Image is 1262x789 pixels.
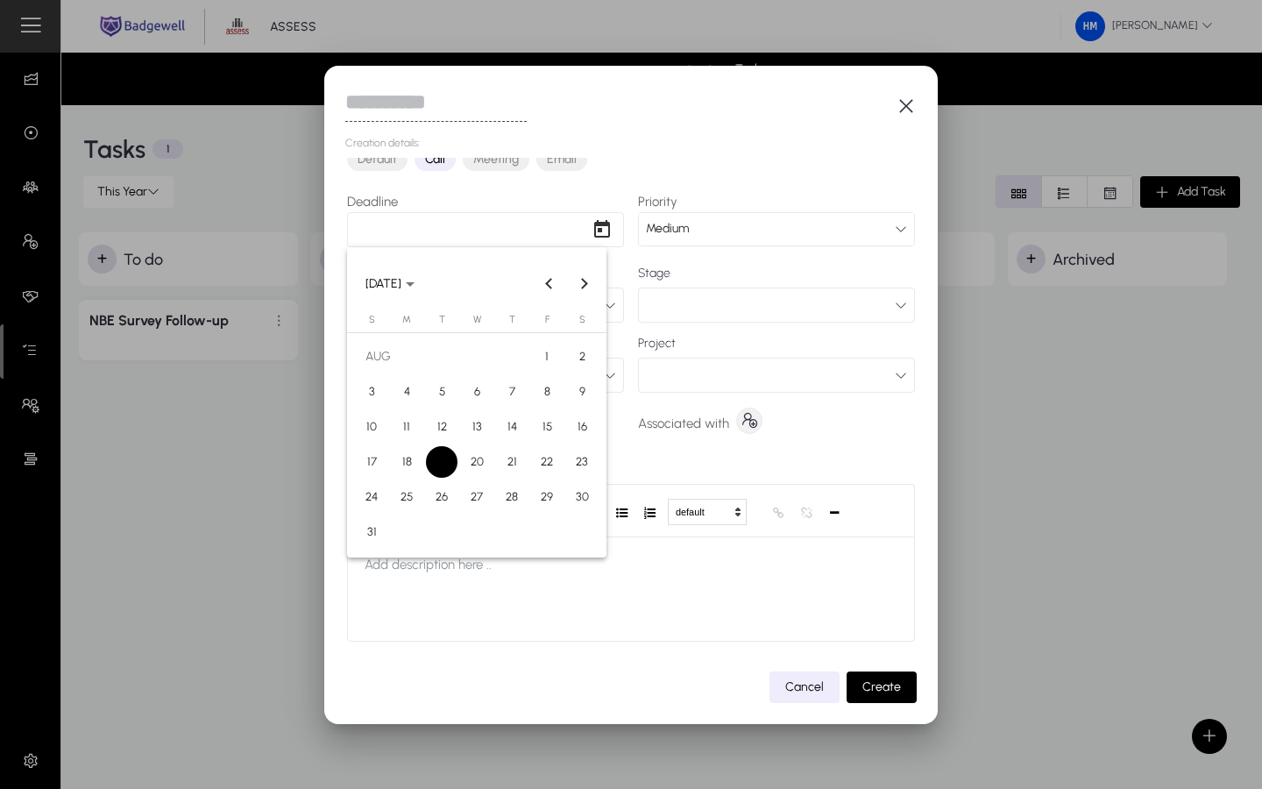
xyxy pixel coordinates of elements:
[461,376,493,408] span: 6
[459,374,494,409] button: 6 Aug 2025
[564,480,599,515] button: 30 Aug 2025
[354,480,389,515] button: 24 Aug 2025
[566,376,598,408] span: 9
[566,481,598,513] span: 30
[356,376,387,408] span: 3
[459,444,494,480] button: 20 Aug 2025
[531,341,563,373] span: 1
[473,314,481,325] span: W
[391,481,422,513] span: 25
[566,411,598,443] span: 16
[354,339,529,374] td: AUG
[532,267,567,302] button: Previous month
[566,341,598,373] span: 2
[529,374,564,409] button: 8 Aug 2025
[564,409,599,444] button: 16 Aug 2025
[494,444,529,480] button: 21 Aug 2025
[494,480,529,515] button: 28 Aug 2025
[402,314,411,325] span: M
[461,446,493,478] span: 20
[531,481,563,513] span: 29
[564,339,599,374] button: 2 Aug 2025
[354,409,389,444] button: 10 Aug 2025
[531,446,563,478] span: 22
[529,339,564,374] button: 1 Aug 2025
[391,446,422,478] span: 18
[391,376,422,408] span: 4
[369,314,375,325] span: S
[389,374,424,409] button: 4 Aug 2025
[459,409,494,444] button: 13 Aug 2025
[356,481,387,513] span: 24
[496,481,528,513] span: 28
[531,376,563,408] span: 8
[461,481,493,513] span: 27
[426,376,457,408] span: 5
[358,268,422,300] button: Choose month and year
[496,411,528,443] span: 14
[439,314,445,325] span: T
[424,480,459,515] button: 26 Aug 2025
[426,481,457,513] span: 26
[564,444,599,480] button: 23 Aug 2025
[356,411,387,443] span: 10
[354,374,389,409] button: 3 Aug 2025
[459,480,494,515] button: 27 Aug 2025
[509,314,515,325] span: T
[354,444,389,480] button: 17 Aug 2025
[389,480,424,515] button: 25 Aug 2025
[365,276,401,291] span: [DATE]
[461,411,493,443] span: 13
[531,411,563,443] span: 15
[496,446,528,478] span: 21
[426,411,457,443] span: 12
[564,374,599,409] button: 9 Aug 2025
[389,409,424,444] button: 11 Aug 2025
[424,444,459,480] button: 19 Aug 2025
[566,446,598,478] span: 23
[579,314,585,325] span: S
[424,374,459,409] button: 5 Aug 2025
[426,446,457,478] span: 19
[424,409,459,444] button: 12 Aug 2025
[356,446,387,478] span: 17
[529,480,564,515] button: 29 Aug 2025
[494,409,529,444] button: 14 Aug 2025
[356,516,387,548] span: 31
[391,411,422,443] span: 11
[529,444,564,480] button: 22 Aug 2025
[389,444,424,480] button: 18 Aug 2025
[545,314,549,325] span: F
[496,376,528,408] span: 7
[354,515,389,550] button: 31 Aug 2025
[567,267,602,302] button: Next month
[494,374,529,409] button: 7 Aug 2025
[529,409,564,444] button: 15 Aug 2025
